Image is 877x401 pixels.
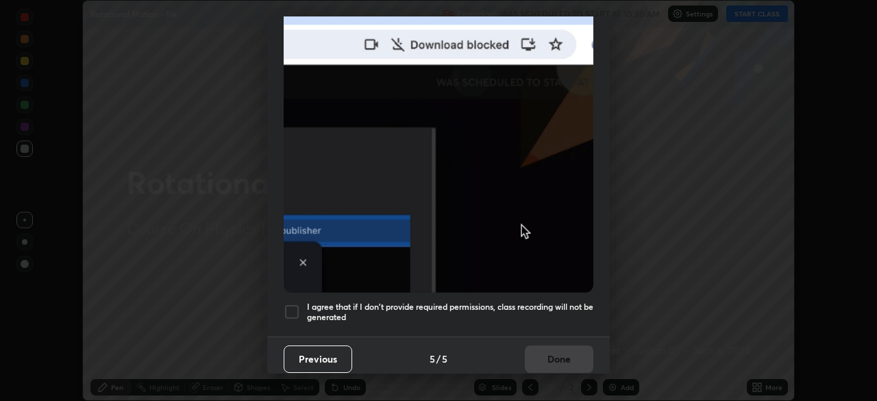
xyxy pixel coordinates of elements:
[436,352,441,366] h4: /
[307,302,593,323] h5: I agree that if I don't provide required permissions, class recording will not be generated
[284,345,352,373] button: Previous
[430,352,435,366] h4: 5
[442,352,447,366] h4: 5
